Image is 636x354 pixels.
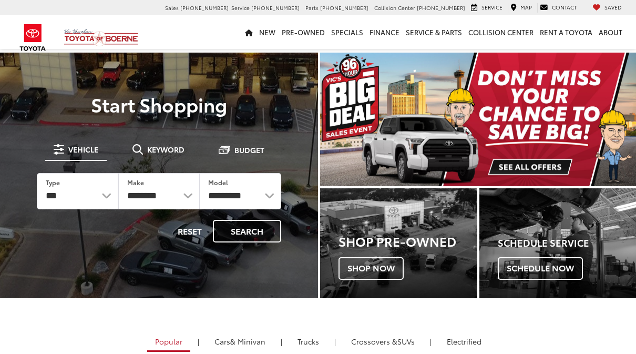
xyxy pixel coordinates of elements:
[290,332,327,350] a: Trucks
[366,15,403,49] a: Finance
[465,15,537,49] a: Collision Center
[64,28,139,47] img: Vic Vaughan Toyota of Boerne
[242,15,256,49] a: Home
[604,3,622,11] span: Saved
[343,332,423,350] a: SUVs
[195,336,202,347] li: |
[417,4,465,12] span: [PHONE_NUMBER]
[207,332,273,350] a: Cars
[68,146,98,153] span: Vehicle
[520,3,532,11] span: Map
[22,94,296,115] p: Start Shopping
[468,3,505,13] a: Service
[374,4,415,12] span: Collision Center
[320,53,636,186] img: Big Deal Sales Event
[351,336,397,347] span: Crossovers &
[403,15,465,49] a: Service & Parts: Opens in a new tab
[320,4,368,12] span: [PHONE_NUMBER]
[552,3,577,11] span: Contact
[305,4,319,12] span: Parts
[147,332,190,352] a: Popular
[498,257,583,279] span: Schedule Now
[590,3,624,13] a: My Saved Vehicles
[208,178,228,187] label: Model
[481,3,502,11] span: Service
[332,336,338,347] li: |
[338,234,477,248] h3: Shop Pre-Owned
[127,178,144,187] label: Make
[320,188,477,298] a: Shop Pre-Owned Shop Now
[338,257,404,279] span: Shop Now
[279,15,328,49] a: Pre-Owned
[320,53,636,186] section: Carousel section with vehicle pictures - may contain disclaimers.
[278,336,285,347] li: |
[46,178,60,187] label: Type
[596,15,625,49] a: About
[213,220,281,242] button: Search
[439,332,489,350] a: Electrified
[165,4,179,12] span: Sales
[180,4,229,12] span: [PHONE_NUMBER]
[328,15,366,49] a: Specials
[13,21,53,55] img: Toyota
[508,3,535,13] a: Map
[320,53,636,186] div: carousel slide number 1 of 1
[427,336,434,347] li: |
[537,3,579,13] a: Contact
[147,146,184,153] span: Keyword
[256,15,279,49] a: New
[231,4,250,12] span: Service
[251,4,300,12] span: [PHONE_NUMBER]
[320,188,477,298] div: Toyota
[234,146,264,154] span: Budget
[230,336,265,347] span: & Minivan
[169,220,211,242] button: Reset
[537,15,596,49] a: Rent a Toyota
